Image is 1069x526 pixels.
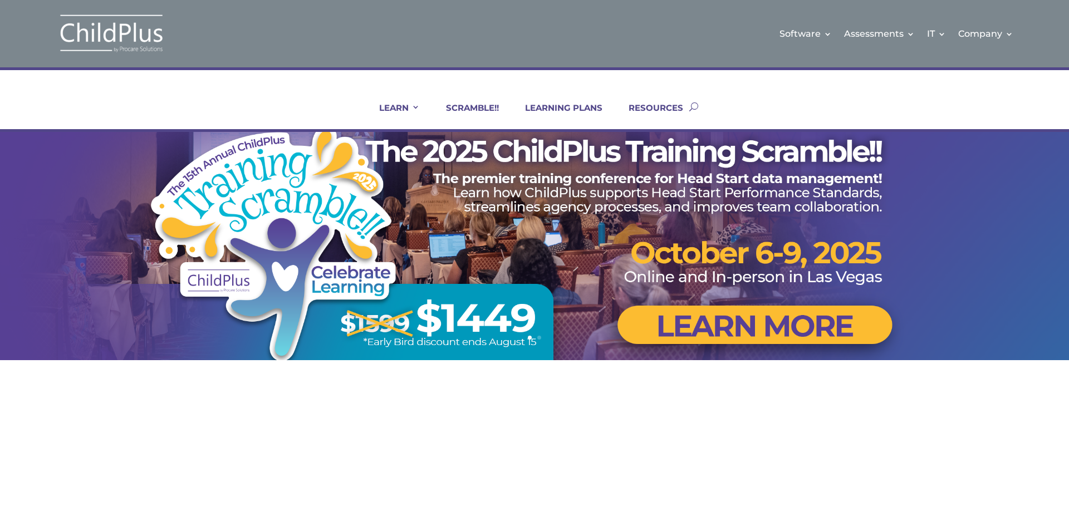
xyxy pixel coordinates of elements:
a: 1 [528,336,532,340]
a: Software [779,11,832,56]
a: IT [927,11,946,56]
a: 2 [537,336,541,340]
a: LEARN [365,102,420,129]
a: RESOURCES [615,102,683,129]
a: Company [958,11,1013,56]
a: SCRAMBLE!! [432,102,499,129]
a: LEARNING PLANS [511,102,602,129]
a: Assessments [844,11,915,56]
